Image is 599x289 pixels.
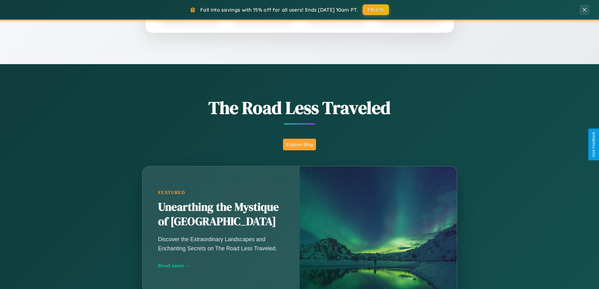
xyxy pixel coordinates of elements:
h2: Unearthing the Mystique of [GEOGRAPHIC_DATA] [158,200,284,229]
p: Discover the Extraordinary Landscapes and Enchanting Secrets on The Road Less Traveled. [158,235,284,253]
button: FALL15 [363,4,389,15]
button: Explore Blog [283,139,316,150]
h1: The Road Less Traveled [111,96,488,120]
div: Give Feedback [591,132,596,157]
div: Read more → [158,262,284,269]
span: Fall into savings with 15% off for all users! Ends [DATE] 10am PT. [200,7,358,13]
div: Featured [158,190,284,195]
